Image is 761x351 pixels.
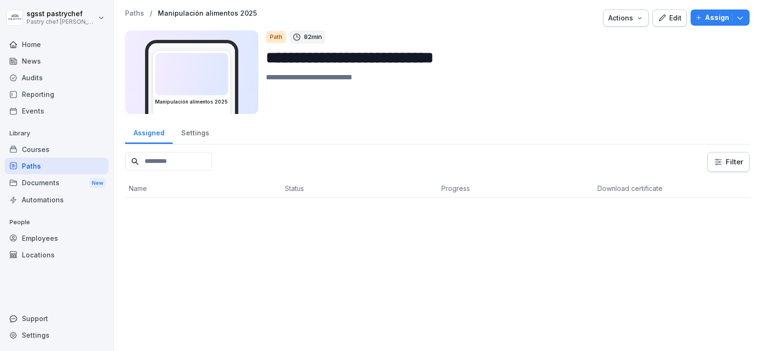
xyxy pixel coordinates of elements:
a: Assigned [125,120,173,144]
a: Events [5,103,108,119]
th: Name [125,180,281,198]
a: Settings [5,327,108,343]
th: Status [281,180,437,198]
th: Progress [438,180,594,198]
a: Paths [5,158,108,174]
button: Actions [603,9,649,27]
div: Support [5,310,108,327]
p: / [150,9,152,18]
a: News [5,53,108,69]
a: Reporting [5,86,108,103]
div: Documents [5,174,108,192]
p: Pastry chef [PERSON_NAME] y Cocina gourmet [27,19,96,25]
a: Paths [125,9,144,18]
button: Assign [691,9,750,26]
p: People [5,215,108,230]
a: Home [5,36,108,53]
a: Audits [5,69,108,86]
div: Edit [658,13,682,23]
th: Download certificate [594,180,750,198]
div: Filter [713,157,743,167]
a: Employees [5,230,108,247]
a: Settings [173,120,217,144]
a: Courses [5,141,108,158]
div: New [89,178,106,189]
a: Automations [5,191,108,208]
a: Manipulación alimentos 2025 [158,9,257,18]
p: sgsst pastrychef [27,10,96,18]
a: Locations [5,247,108,263]
button: Filter [708,152,749,171]
p: Library [5,126,108,141]
p: 82 min [304,32,322,42]
button: Edit [653,9,687,27]
p: Assign [705,12,729,23]
h3: Manipulación alimentos 2025 [155,98,228,105]
a: DocumentsNew [5,174,108,192]
div: Path [266,31,286,43]
div: Actions [608,13,644,23]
